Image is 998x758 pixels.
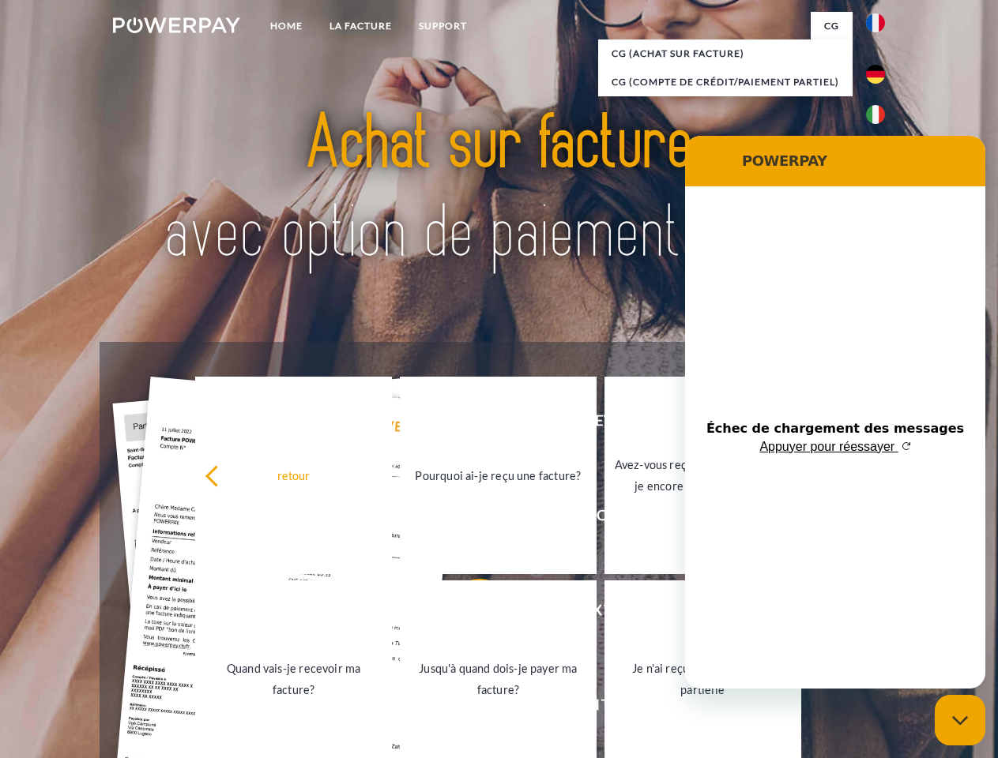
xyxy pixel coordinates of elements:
a: CG (achat sur facture) [598,39,853,68]
div: Pourquoi ai-je reçu une facture? [409,464,587,486]
img: title-powerpay_fr.svg [151,76,847,302]
img: fr [866,13,885,32]
div: retour [205,464,382,486]
a: Home [257,12,316,40]
div: Jusqu'à quand dois-je payer ma facture? [409,658,587,700]
img: de [866,65,885,84]
div: Avez-vous reçu mes paiements, ai-je encore un solde ouvert? [614,454,792,497]
div: Je n'ai reçu qu'une livraison partielle [614,658,792,700]
img: it [866,105,885,124]
div: Quand vais-je recevoir ma facture? [205,658,382,700]
a: CG (Compte de crédit/paiement partiel) [598,68,853,96]
a: Support [405,12,480,40]
img: logo-powerpay-white.svg [113,17,240,33]
a: LA FACTURE [316,12,405,40]
iframe: Fenêtre de messagerie [685,136,985,689]
a: CG [811,12,853,40]
iframe: Bouton de lancement de la fenêtre de messagerie [935,695,985,745]
a: Avez-vous reçu mes paiements, ai-je encore un solde ouvert? [604,377,801,574]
